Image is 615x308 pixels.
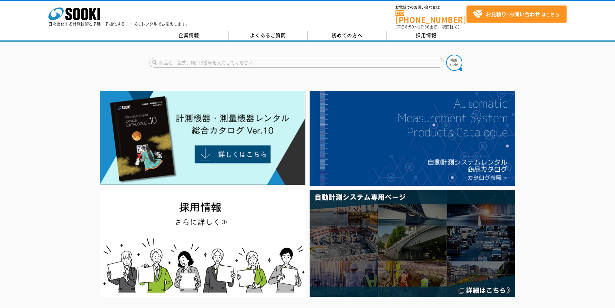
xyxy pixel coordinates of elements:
[395,10,466,23] a: [PHONE_NUMBER]
[418,24,430,30] span: 17:30
[308,31,387,40] a: 初めての方へ
[473,9,559,19] span: はこちら
[229,31,308,40] a: よくあるご質問
[405,24,414,30] span: 8:50
[332,32,363,39] span: 初めての方へ
[100,91,305,185] img: Catalog Ver10
[149,58,444,68] input: 商品名、型式、NETIS番号を入力してください
[100,190,305,297] img: SOOKI recruit
[486,10,540,18] strong: お見積り･お問い合わせ
[446,55,462,71] img: btn_search.png
[387,31,466,40] a: 採用情報
[395,24,459,30] span: (平日 ～ 土日、祝日除く)
[310,190,515,297] img: 自動計測システム専用ページ
[310,91,515,186] img: 自動計測システムカタログ
[395,5,466,9] span: お電話でのお問い合わせは
[466,5,567,23] a: お見積り･お問い合わせはこちら
[48,22,190,26] p: 日々進化する計測技術と多種・多様化するニーズにレンタルでお応えします。
[149,31,229,40] a: 企業情報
